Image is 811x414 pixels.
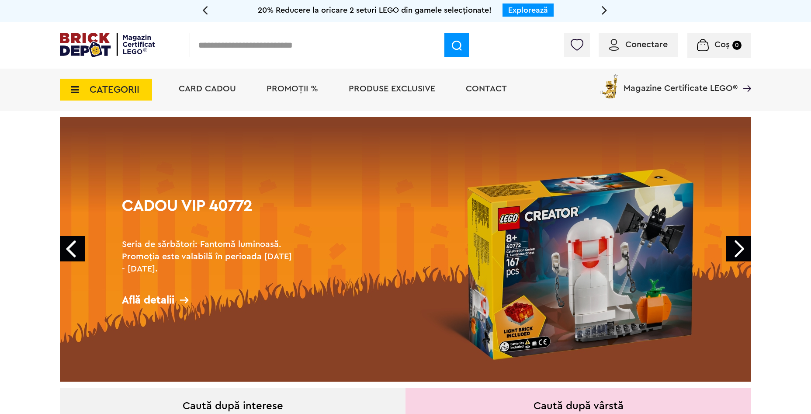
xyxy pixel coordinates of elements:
[122,295,297,306] div: Află detalii
[267,84,318,93] a: PROMOȚII %
[726,236,751,261] a: Next
[179,84,236,93] a: Card Cadou
[349,84,435,93] a: Produse exclusive
[714,40,730,49] span: Coș
[738,73,751,81] a: Magazine Certificate LEGO®
[466,84,507,93] a: Contact
[90,85,139,94] span: CATEGORII
[122,198,297,230] h1: Cadou VIP 40772
[60,236,85,261] a: Prev
[609,40,668,49] a: Conectare
[508,6,548,14] a: Explorează
[625,40,668,49] span: Conectare
[732,41,742,50] small: 0
[624,73,738,93] span: Magazine Certificate LEGO®
[258,6,492,14] span: 20% Reducere la oricare 2 seturi LEGO din gamele selecționate!
[60,117,751,382] a: Cadou VIP 40772Seria de sărbători: Fantomă luminoasă. Promoția este valabilă în perioada [DATE] -...
[122,238,297,275] h2: Seria de sărbători: Fantomă luminoasă. Promoția este valabilă în perioada [DATE] - [DATE].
